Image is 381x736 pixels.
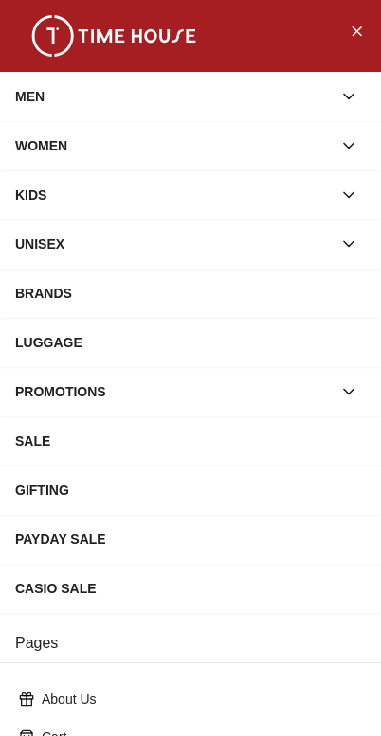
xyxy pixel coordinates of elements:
button: Close Menu [341,15,372,45]
div: WOMEN [15,129,332,163]
img: ... [19,15,209,57]
div: LUGGAGE [15,325,366,359]
div: BRANDS [15,276,366,310]
div: GIFTING [15,473,366,507]
div: CASIO SALE [15,571,366,605]
div: PAYDAY SALE [15,522,366,556]
div: KIDS [15,178,332,212]
div: SALE [15,424,366,458]
p: About Us [42,690,354,709]
div: PROMOTIONS [15,375,332,409]
div: MEN [15,79,332,114]
div: UNISEX [15,227,332,261]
